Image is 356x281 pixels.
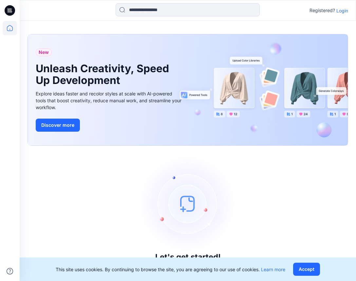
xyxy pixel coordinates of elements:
button: Discover more [36,119,80,132]
a: Learn more [261,267,285,272]
p: This site uses cookies. By continuing to browse the site, you are agreeing to our use of cookies. [56,266,285,273]
button: Accept [293,263,320,276]
a: Discover more [36,119,183,132]
span: New [39,48,49,56]
img: empty-state-image.svg [139,155,237,253]
p: Registered? [309,7,335,14]
h1: Unleash Creativity, Speed Up Development [36,63,173,86]
div: Explore ideas faster and recolor styles at scale with AI-powered tools that boost creativity, red... [36,90,183,111]
h3: Let's get started! [155,253,221,262]
p: Login [336,7,348,14]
